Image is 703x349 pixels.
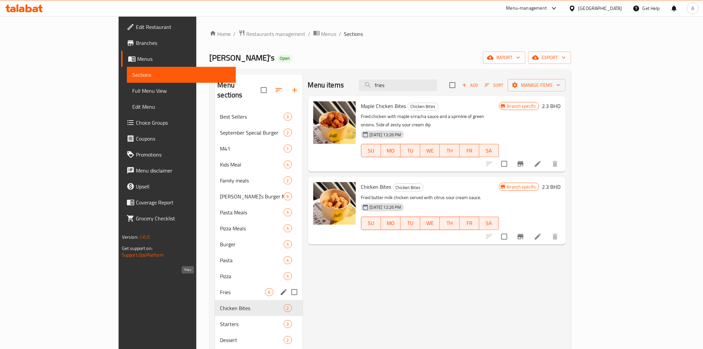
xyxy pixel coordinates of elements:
[121,178,236,194] a: Upsell
[284,337,292,343] span: 2
[220,304,284,312] span: Chicken Bites
[127,67,236,83] a: Sections
[284,114,292,120] span: 3
[284,145,292,153] div: items
[393,184,423,191] span: Chicken Bites
[215,157,303,173] div: Kids Meal4
[284,241,292,248] span: 5
[220,113,284,121] span: Best Sellers
[381,217,401,230] button: MO
[384,146,398,156] span: MO
[403,218,418,228] span: TU
[284,113,292,121] div: items
[220,145,284,153] span: M41
[218,80,261,100] h2: Menu sections
[284,161,292,169] div: items
[215,141,303,157] div: M411
[423,218,437,228] span: WE
[313,182,356,225] img: Chicken Bites
[239,30,306,38] a: Restaurants management
[220,161,284,169] span: Kids Meal
[308,30,311,38] li: /
[220,272,284,280] span: Pizza
[460,144,479,157] button: FR
[481,80,508,90] span: Sort items
[136,39,231,47] span: Branches
[506,4,547,12] div: Menu-management
[277,55,293,62] div: Open
[121,115,236,131] a: Choice Groups
[122,233,138,241] span: Version:
[482,218,496,228] span: SA
[479,144,499,157] button: SA
[121,51,236,67] a: Menus
[459,80,481,90] span: Add item
[408,103,438,110] span: Chicken Bites
[215,284,303,300] div: Fries6edit
[443,146,457,156] span: TH
[381,144,401,157] button: MO
[361,193,499,202] p: Fried butter milk chicken served with citrus sour cream sauce.
[547,156,563,172] button: delete
[497,230,511,244] span: Select to update
[215,109,303,125] div: Best Sellers3
[446,78,459,92] span: Select section
[215,204,303,220] div: Pasta Meals5
[137,55,231,63] span: Menus
[284,130,292,136] span: 2
[528,52,571,64] button: export
[361,144,381,157] button: SU
[127,99,236,115] a: Edit Menu
[121,163,236,178] a: Menu disclaimer
[287,82,303,98] button: Add section
[122,251,164,259] a: Support.OpsPlatform
[121,19,236,35] a: Edit Restaurant
[547,229,563,245] button: delete
[420,144,440,157] button: WE
[393,183,424,191] div: Chicken Bites
[265,288,273,296] div: items
[220,240,284,248] span: Burger
[127,83,236,99] a: Full Menu View
[401,144,420,157] button: TU
[136,151,231,159] span: Promotions
[443,218,457,228] span: TH
[284,224,292,232] div: items
[408,103,439,111] div: Chicken Bites
[284,146,292,152] span: 1
[344,30,363,38] span: Sections
[542,101,560,111] h6: 2.3 BHD
[220,320,284,328] span: Starters
[210,30,571,38] nav: breadcrumb
[284,208,292,216] div: items
[361,101,406,111] span: Maple Chicken Bites
[220,336,284,344] span: Dessert
[215,236,303,252] div: Burger5
[220,208,284,216] span: Pasta Meals
[220,192,284,200] span: [PERSON_NAME]'s Burger Meals
[534,54,566,62] span: export
[364,218,378,228] span: SU
[210,50,275,65] span: [PERSON_NAME]'s
[534,160,542,168] a: Edit menu item
[215,173,303,188] div: Family meals2
[367,204,404,210] span: [DATE] 12:26 PM
[284,225,292,232] span: 5
[284,305,292,311] span: 2
[284,320,292,328] div: items
[542,182,560,191] h6: 2.3 BHD
[284,129,292,137] div: items
[384,218,398,228] span: MO
[485,81,503,89] span: Sort
[339,30,342,38] li: /
[215,300,303,316] div: Chicken Bites2
[121,194,236,210] a: Coverage Report
[121,35,236,51] a: Branches
[513,156,529,172] button: Branch-specific-item
[215,188,303,204] div: [PERSON_NAME]'s Burger Meals6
